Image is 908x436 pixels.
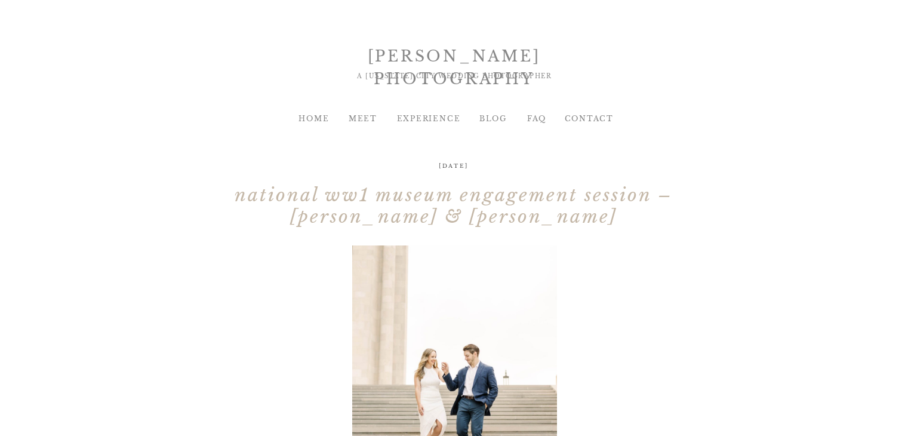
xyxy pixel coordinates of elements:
a: National WW1 Museum Engagement Session – [PERSON_NAME] & [PERSON_NAME] [235,184,673,228]
a: MEET [339,113,387,124]
a: FAQ [513,113,561,124]
a: Contact [565,113,613,124]
div: A [US_STATE] CITY WEDDING PHOTOGRAPHER [310,72,599,93]
div: [PERSON_NAME] PHOTOGRAPHY [297,45,611,67]
h2: [DATE] [395,163,513,168]
a: HOME [290,113,338,124]
a: EXPERIENCE [397,113,445,124]
a: BLOG [469,113,518,124]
